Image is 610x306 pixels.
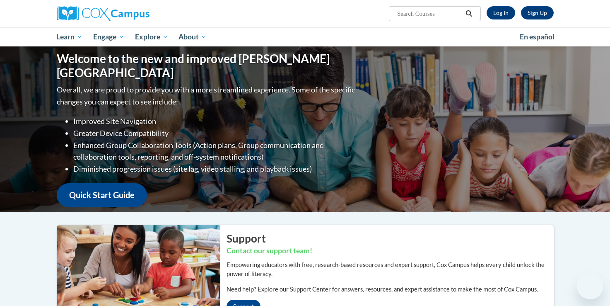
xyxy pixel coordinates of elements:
span: Engage [93,32,124,42]
span: Explore [135,32,168,42]
input: Search Courses [396,9,463,19]
p: Overall, we are proud to provide you with a more streamlined experience. Some of the specific cha... [57,84,357,108]
li: Greater Device Compatibility [73,127,357,139]
span: En español [520,32,555,41]
a: Learn [51,27,88,46]
a: Cox Campus [57,6,214,21]
div: Main menu [44,27,566,46]
span: Learn [56,32,82,42]
iframe: Button to launch messaging window [577,273,603,299]
a: Quick Start Guide [57,183,147,207]
li: Diminished progression issues (site lag, video stalling, and playback issues) [73,163,357,175]
a: Explore [130,27,174,46]
a: En español [514,28,560,46]
a: About [173,27,212,46]
h1: Welcome to the new and improved [PERSON_NAME][GEOGRAPHIC_DATA] [57,52,357,80]
h2: Support [227,231,554,246]
li: Improved Site Navigation [73,115,357,127]
p: Empowering educators with free, research-based resources and expert support, Cox Campus helps eve... [227,260,554,279]
span: About [178,32,207,42]
a: Engage [88,27,130,46]
img: Cox Campus [57,6,149,21]
a: Log In [487,6,515,19]
p: Need help? Explore our Support Center for answers, resources, and expert assistance to make the m... [227,285,554,294]
button: Search [463,9,475,19]
a: Register [521,6,554,19]
h3: Contact our support team! [227,246,554,256]
li: Enhanced Group Collaboration Tools (Action plans, Group communication and collaboration tools, re... [73,139,357,163]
